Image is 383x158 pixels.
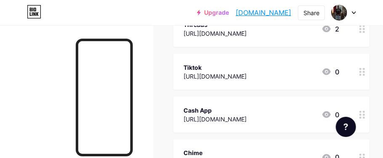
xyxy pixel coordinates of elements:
div: Tiktok [184,63,247,72]
div: [URL][DOMAIN_NAME] [184,115,247,124]
div: 0 [322,67,339,77]
div: [URL][DOMAIN_NAME] [184,29,247,38]
div: 2 [322,24,339,34]
div: Share [303,8,319,17]
a: [DOMAIN_NAME] [236,8,291,18]
div: [URL][DOMAIN_NAME] [184,72,247,81]
div: Cash App [184,106,247,115]
div: 0 [322,110,339,120]
img: Otis Jackson [331,5,347,21]
div: Chime [184,149,247,158]
a: Upgrade [197,9,229,16]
